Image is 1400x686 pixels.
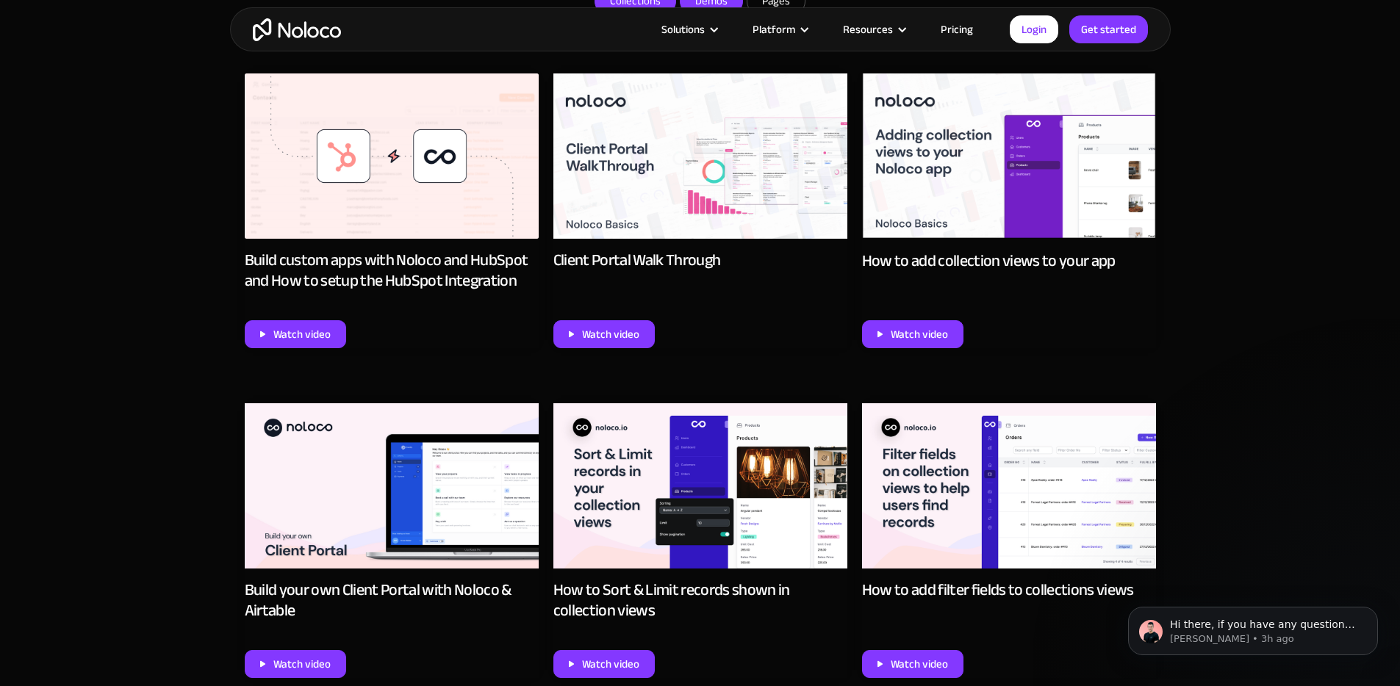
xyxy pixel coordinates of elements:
[245,580,539,621] div: Build your own Client Portal with Noloco & Airtable
[661,20,705,39] div: Solutions
[862,403,1156,678] a: How to add filter fields to collections viewsWatch video
[753,20,795,39] div: Platform
[1106,576,1400,679] iframe: Intercom notifications message
[553,73,847,348] a: Client Portal Walk ThroughWatch video
[891,654,948,674] div: Watch video
[553,580,847,621] div: How to Sort & Limit records shown in collection views
[922,20,991,39] a: Pricing
[582,654,639,674] div: Watch video
[553,403,847,678] a: How to Sort & Limit records shown in collection viewsWatch video
[643,20,734,39] div: Solutions
[553,250,721,270] div: Client Portal Walk Through
[273,654,331,674] div: Watch video
[843,20,893,39] div: Resources
[1010,15,1058,43] a: Login
[1069,15,1148,43] a: Get started
[891,325,948,344] div: Watch video
[862,73,1156,348] a: How to add collection views to your appWatch video
[862,250,1116,271] div: How to add collection views to your app
[273,325,331,344] div: Watch video
[825,20,922,39] div: Resources
[245,250,539,291] div: Build custom apps with Noloco and HubSpot and How to setup the HubSpot Integration
[245,73,539,348] a: Build custom apps with Noloco and HubSpot and How to setup the HubSpot IntegrationWatch video
[734,20,825,39] div: Platform
[582,325,639,344] div: Watch video
[862,580,1134,600] div: How to add filter fields to collections views
[245,403,539,678] a: Build your own Client Portal with Noloco & AirtableWatch video
[253,18,341,41] a: home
